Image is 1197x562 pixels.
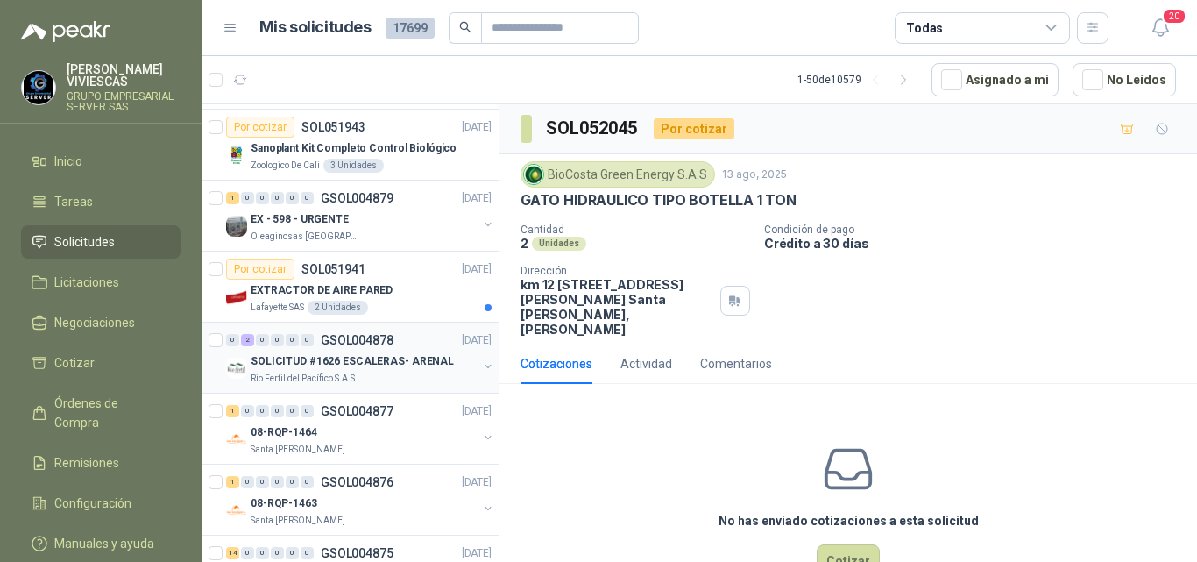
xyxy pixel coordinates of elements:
span: Licitaciones [54,273,119,292]
p: GSOL004879 [321,192,393,204]
div: 0 [286,547,299,559]
p: Cantidad [521,224,750,236]
p: [PERSON_NAME] VIVIESCAS [67,63,181,88]
a: Remisiones [21,446,181,480]
div: 0 [256,192,269,204]
a: Solicitudes [21,225,181,259]
div: 3 Unidades [323,159,384,173]
div: 0 [286,476,299,488]
a: Negociaciones [21,306,181,339]
p: GRUPO EMPRESARIAL SERVER SAS [67,91,181,112]
div: Cotizaciones [521,354,592,373]
div: 0 [256,334,269,346]
div: 0 [241,405,254,417]
a: 1 0 0 0 0 0 GSOL004876[DATE] Company Logo08-RQP-1463Santa [PERSON_NAME] [226,472,495,528]
div: 0 [271,476,284,488]
img: Company Logo [226,287,247,308]
p: [DATE] [462,403,492,420]
p: [DATE] [462,190,492,207]
div: 0 [301,334,314,346]
div: 0 [271,405,284,417]
a: Configuración [21,487,181,520]
h1: Mis solicitudes [259,15,372,40]
p: [DATE] [462,119,492,136]
div: 0 [286,192,299,204]
span: Inicio [54,152,82,171]
p: Santa [PERSON_NAME] [251,443,345,457]
p: km 12 [STREET_ADDRESS][PERSON_NAME] Santa [PERSON_NAME] , [PERSON_NAME] [521,277,713,337]
img: Company Logo [226,429,247,450]
div: 0 [256,405,269,417]
div: Por cotizar [654,118,734,139]
div: 1 - 50 de 10579 [797,66,917,94]
span: Remisiones [54,453,119,473]
div: 0 [271,334,284,346]
div: Por cotizar [226,117,294,138]
div: 0 [256,476,269,488]
p: SOL051941 [301,263,365,275]
div: Por cotizar [226,259,294,280]
span: Manuales y ayuda [54,534,154,553]
span: Configuración [54,494,131,513]
p: [DATE] [462,332,492,349]
h3: SOL052045 [546,115,640,142]
div: 1 [226,476,239,488]
p: GSOL004876 [321,476,393,488]
div: 0 [241,547,254,559]
div: Unidades [532,237,586,251]
a: Tareas [21,185,181,218]
div: 1 [226,405,239,417]
p: Crédito a 30 días [764,236,1190,251]
div: 0 [241,476,254,488]
p: GSOL004877 [321,405,393,417]
span: Órdenes de Compra [54,394,164,432]
a: 1 0 0 0 0 0 GSOL004877[DATE] Company Logo08-RQP-1464Santa [PERSON_NAME] [226,401,495,457]
div: 0 [256,547,269,559]
div: 0 [271,547,284,559]
a: 0 2 0 0 0 0 GSOL004878[DATE] Company LogoSOLICITUD #1626 ESCALERAS- ARENALRio Fertil del Pacífico... [226,330,495,386]
div: 0 [286,405,299,417]
div: 1 [226,192,239,204]
div: 0 [286,334,299,346]
p: Zoologico De Cali [251,159,320,173]
p: [DATE] [462,474,492,491]
a: Por cotizarSOL051943[DATE] Company LogoSanoplant Kit Completo Control BiológicoZoologico De Cali3... [202,110,499,181]
p: Condición de pago [764,224,1190,236]
span: Solicitudes [54,232,115,252]
span: Negociaciones [54,313,135,332]
span: 17699 [386,18,435,39]
div: 0 [226,334,239,346]
img: Company Logo [226,216,247,237]
p: Dirección [521,265,713,277]
p: Oleaginosas [GEOGRAPHIC_DATA][PERSON_NAME] [251,230,361,244]
a: Por cotizarSOL051941[DATE] Company LogoEXTRACTOR DE AIRE PAREDLafayette SAS2 Unidades [202,252,499,323]
a: Licitaciones [21,266,181,299]
div: Comentarios [700,354,772,373]
img: Company Logo [22,71,55,104]
div: 0 [301,192,314,204]
div: 0 [241,192,254,204]
p: 08-RQP-1463 [251,495,317,512]
p: GSOL004875 [321,547,393,559]
div: BioCosta Green Energy S.A.S [521,161,715,188]
p: Lafayette SAS [251,301,304,315]
p: SOL051943 [301,121,365,133]
p: Santa [PERSON_NAME] [251,514,345,528]
img: Company Logo [226,145,247,166]
a: 1 0 0 0 0 0 GSOL004879[DATE] Company LogoEX - 598 - URGENTEOleaginosas [GEOGRAPHIC_DATA][PERSON_N... [226,188,495,244]
a: Inicio [21,145,181,178]
p: GSOL004878 [321,334,393,346]
h3: No has enviado cotizaciones a esta solicitud [719,511,979,530]
div: 14 [226,547,239,559]
img: Logo peakr [21,21,110,42]
img: Company Logo [524,165,543,184]
div: 0 [301,405,314,417]
span: 20 [1162,8,1186,25]
img: Company Logo [226,500,247,521]
p: EX - 598 - URGENTE [251,211,349,228]
button: 20 [1144,12,1176,44]
a: Cotizar [21,346,181,380]
div: 2 Unidades [308,301,368,315]
a: Órdenes de Compra [21,387,181,439]
img: Company Logo [226,358,247,379]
